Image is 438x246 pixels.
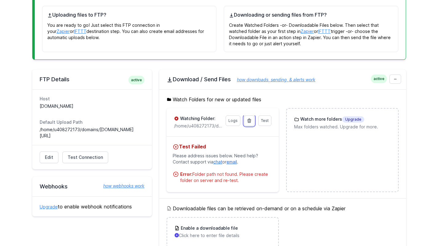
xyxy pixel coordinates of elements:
[179,115,215,122] h3: Watching Folder:
[167,76,399,83] h2: Download / Send Files
[32,196,152,216] div: to enable webhook notifications
[371,75,387,83] span: active
[40,76,144,83] h2: FTP Details
[227,159,237,164] a: email
[40,151,58,163] a: Edit
[173,143,273,150] h4: Test Failed
[229,11,393,18] h4: Downloading or sending files from FTP?
[40,204,58,209] a: Upgrade
[128,76,144,84] span: active
[229,18,393,47] p: Create Watched Folders -or- Downloadable Files below. Then select that watched folder as your fir...
[62,151,108,163] a: Test Connection
[231,77,315,82] a: how downloads, sending, & alerts work
[97,183,144,189] a: how webhooks work
[301,29,314,34] a: Zapier
[57,29,70,34] a: Zapier
[175,232,271,239] p: Click here to enter file details
[299,116,364,123] h3: Watch more folders
[180,171,192,177] strong: Error:
[40,183,144,190] h2: Webhooks
[287,109,398,137] a: Watch more foldersUpgrade Max folders watched. Upgrade for more.
[180,225,238,231] h3: Enable a downloadable file
[294,124,390,130] p: Max folders watched. Upgrade for more.
[226,115,240,126] a: Logs
[74,29,86,34] a: IFTTT
[40,103,144,109] dd: [DOMAIN_NAME]
[318,29,331,34] a: IFTTT
[47,18,211,41] p: You are ready to go! Just select this FTP connection in your or destination step. You can also cr...
[40,127,144,139] dd: /home/u408272173/domains/[DOMAIN_NAME][URL]
[47,11,211,18] h4: Uploading files to FTP?
[407,215,431,239] iframe: Drift Widget Chat Controller
[258,115,271,126] a: Test
[40,96,144,102] dt: Host
[342,116,364,123] span: Upgrade
[40,119,144,125] dt: Default Upload Path
[174,123,222,129] p: /home/u408272173/domains/smithauto-group.com/public_html/
[68,154,103,160] span: Test Connection
[167,96,399,103] h5: Watch Folders for new or updated files
[167,205,399,212] h5: Downloadable files can be retrieved on-demand or on a schedule via Zapier
[180,171,273,183] div: Folder path not found. Please create folder on server and re-test.
[261,118,269,123] span: Test
[173,150,273,167] p: Please address issues below. Need help? Contact support via or .
[213,159,222,164] a: chat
